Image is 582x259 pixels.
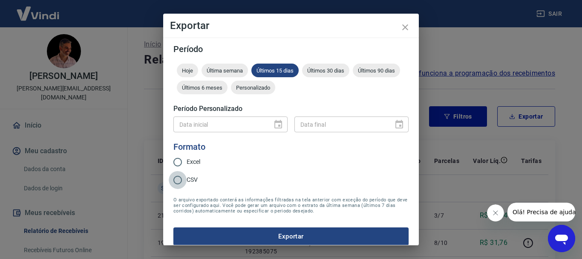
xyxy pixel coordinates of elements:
iframe: Mensagem da empresa [507,203,575,221]
span: Excel [187,157,200,166]
div: Últimos 6 meses [177,81,228,94]
button: close [395,17,415,38]
div: Últimos 90 dias [353,64,400,77]
div: Hoje [177,64,198,77]
div: Últimos 30 dias [302,64,349,77]
input: DD/MM/YYYY [173,116,266,132]
h5: Período [173,45,409,53]
div: Personalizado [231,81,275,94]
div: Última semana [202,64,248,77]
span: Últimos 15 dias [251,67,299,74]
legend: Formato [173,141,205,153]
span: CSV [187,175,198,184]
iframe: Fechar mensagem [487,204,504,221]
div: Últimos 15 dias [251,64,299,77]
span: Última semana [202,67,248,74]
button: Exportar [173,227,409,245]
span: Hoje [177,67,198,74]
span: Últimos 6 meses [177,84,228,91]
input: DD/MM/YYYY [294,116,387,132]
span: Olá! Precisa de ajuda? [5,6,72,13]
span: Últimos 30 dias [302,67,349,74]
span: O arquivo exportado conterá as informações filtradas na tela anterior com exceção do período que ... [173,197,409,214]
iframe: Botão para abrir a janela de mensagens [548,225,575,252]
h4: Exportar [170,20,412,31]
h5: Período Personalizado [173,105,409,113]
span: Personalizado [231,84,275,91]
span: Últimos 90 dias [353,67,400,74]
